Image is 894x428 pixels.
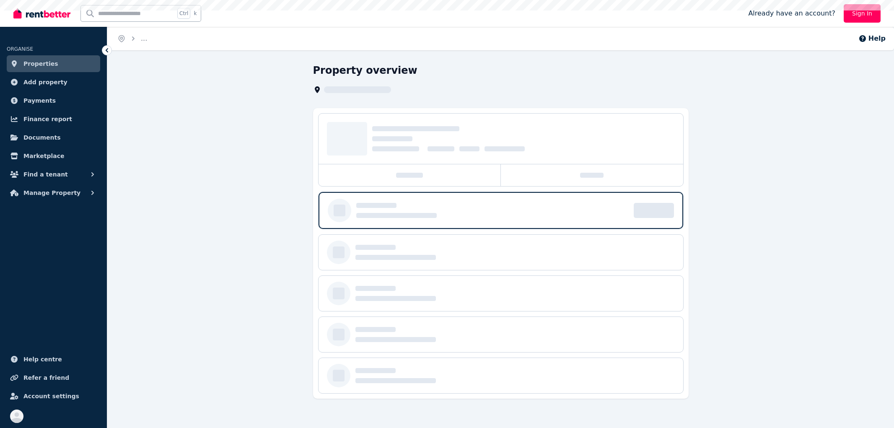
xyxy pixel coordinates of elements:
[7,166,100,183] button: Find a tenant
[141,34,147,42] span: ...
[7,111,100,127] a: Finance report
[23,151,64,161] span: Marketplace
[23,169,68,179] span: Find a tenant
[23,59,58,69] span: Properties
[7,388,100,405] a: Account settings
[13,7,70,20] img: RentBetter
[23,114,72,124] span: Finance report
[194,10,197,17] span: k
[7,148,100,164] a: Marketplace
[23,354,62,364] span: Help centre
[7,351,100,368] a: Help centre
[7,92,100,109] a: Payments
[7,184,100,201] button: Manage Property
[313,64,417,77] h1: Property overview
[7,55,100,72] a: Properties
[23,391,79,401] span: Account settings
[107,27,157,50] nav: Breadcrumb
[23,373,69,383] span: Refer a friend
[23,188,80,198] span: Manage Property
[748,8,835,18] span: Already have an account?
[177,8,190,19] span: Ctrl
[858,34,886,44] button: Help
[23,96,56,106] span: Payments
[23,77,67,87] span: Add property
[7,369,100,386] a: Refer a friend
[7,129,100,146] a: Documents
[7,74,100,91] a: Add property
[7,46,33,52] span: ORGANISE
[23,132,61,143] span: Documents
[844,4,881,23] a: Sign In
